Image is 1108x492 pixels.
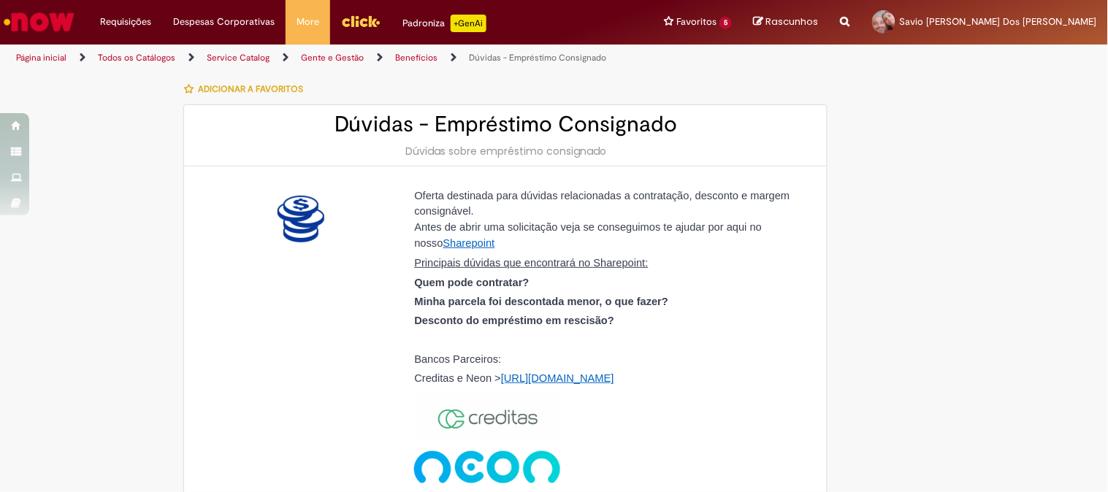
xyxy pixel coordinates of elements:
img: ServiceNow [1,7,77,36]
span: Principais dúvidas que encontrará no Sharepoint: [414,257,648,269]
h2: Dúvidas - Empréstimo Consignado [199,112,812,137]
a: Dúvidas - Empréstimo Consignado [469,52,606,64]
a: Todos os Catálogos [98,52,175,64]
p: Creditas e Neon > [414,373,801,385]
span: 5 [719,17,732,29]
a: Página inicial [16,52,66,64]
img: click_logo_yellow_360x200.png [341,10,381,32]
span: Oferta destinada para dúvidas relacionadas a contratação, desconto e margem consignável. [414,190,790,217]
span: Adicionar a Favoritos [198,83,303,95]
div: Dúvidas sobre empréstimo consignado [199,144,812,158]
strong: Minha parcela foi descontada menor, o que fazer? [414,296,668,307]
a: Service Catalog [207,52,270,64]
img: Dúvidas - Empréstimo Consignado [278,196,324,242]
p: +GenAi [451,15,486,32]
span: Despesas Corporativas [173,15,275,29]
span: Antes de abrir uma solicitação veja se conseguimos te ajudar por aqui no nosso [414,221,762,250]
strong: Desconto do empréstimo em rescisão? [414,315,614,326]
p: Bancos Parceiros: [414,354,801,366]
a: Sharepoint [443,237,495,249]
span: Rascunhos [766,15,819,28]
a: Rascunhos [754,15,819,29]
span: Favoritos [676,15,717,29]
ul: Trilhas de página [11,45,727,72]
a: Gente e Gestão [301,52,364,64]
span: More [297,15,319,29]
a: [URL][DOMAIN_NAME] [501,372,614,384]
span: Savio [PERSON_NAME] Dos [PERSON_NAME] [900,15,1097,28]
button: Adicionar a Favoritos [183,74,311,104]
a: Benefícios [395,52,438,64]
div: Padroniza [402,15,486,32]
span: Requisições [100,15,151,29]
strong: Quem pode contratar? [414,277,529,288]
